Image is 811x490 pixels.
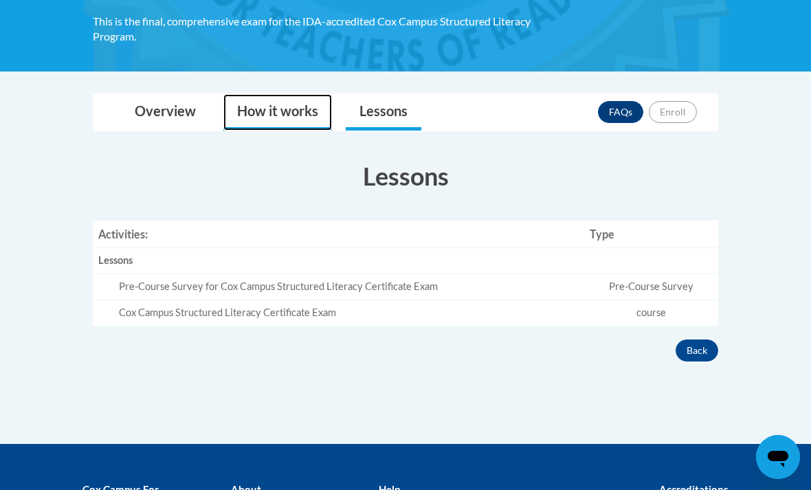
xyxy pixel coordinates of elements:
[346,94,421,131] a: Lessons
[676,339,718,361] button: Back
[93,14,567,44] div: This is the final, comprehensive exam for the IDA-accredited Cox Campus Structured Literacy Program.
[584,274,718,300] td: Pre-Course Survey
[121,94,210,131] a: Overview
[223,94,332,131] a: How it works
[98,254,579,268] div: Lessons
[649,101,697,123] button: Enroll
[584,300,718,326] td: course
[93,221,584,248] th: Activities:
[119,306,579,320] div: Cox Campus Structured Literacy Certificate Exam
[756,435,800,479] iframe: Button to launch messaging window
[584,221,718,248] th: Type
[93,159,718,193] h3: Lessons
[119,280,579,294] div: Pre-Course Survey for Cox Campus Structured Literacy Certificate Exam
[598,101,643,123] a: FAQs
